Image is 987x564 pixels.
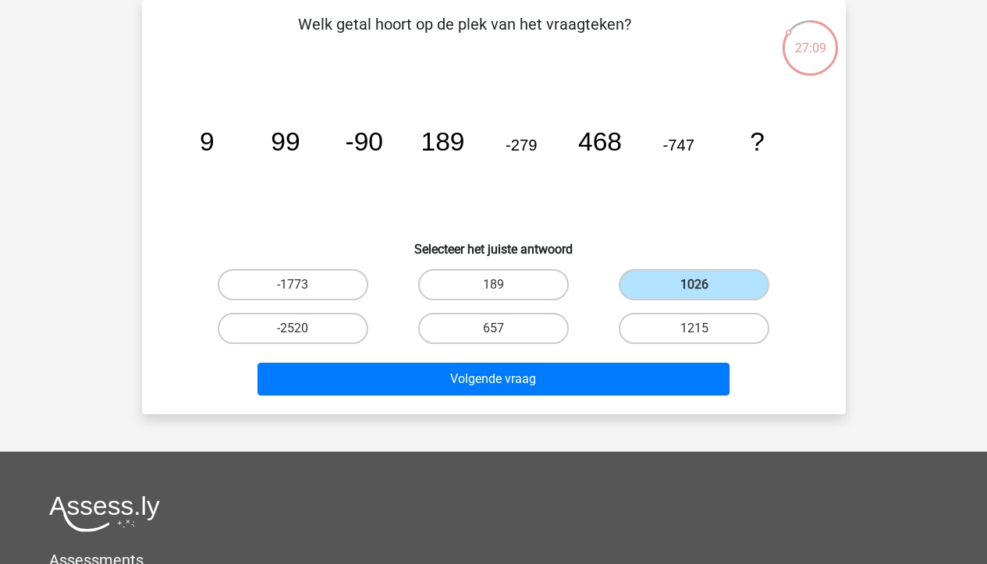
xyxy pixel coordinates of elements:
[418,269,569,300] label: 189
[619,313,769,344] label: 1215
[271,127,300,156] tspan: 99
[345,127,383,156] tspan: -90
[619,269,769,300] label: 1026
[49,495,160,532] img: Assessly logo
[662,137,694,154] tspan: -747
[199,127,214,156] tspan: 9
[167,229,821,257] h6: Selecteer het juiste antwoord
[257,363,730,396] button: Volgende vraag
[577,127,621,156] tspan: 468
[167,12,762,59] p: Welk getal hoort op de plek van het vraagteken?
[421,127,464,156] tspan: 189
[506,137,537,154] tspan: -279
[218,313,368,344] label: -2520
[781,19,840,58] div: 27:09
[218,269,368,300] label: -1773
[418,313,569,344] label: 657
[750,127,765,156] tspan: ?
